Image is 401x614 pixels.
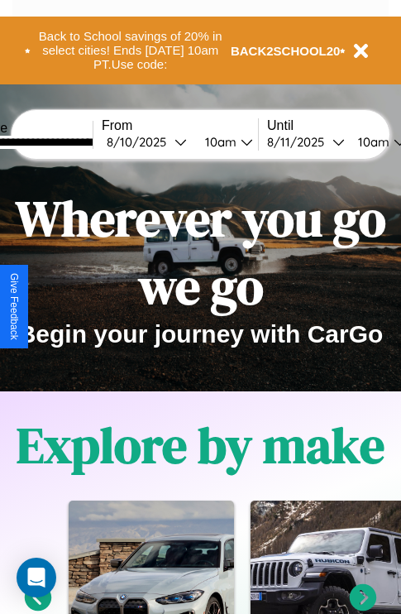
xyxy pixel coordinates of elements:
button: Back to School savings of 20% in select cities! Ends [DATE] 10am PT.Use code: [31,25,231,76]
div: Open Intercom Messenger [17,558,56,597]
div: 8 / 11 / 2025 [267,134,332,150]
div: Give Feedback [8,273,20,340]
div: 10am [350,134,394,150]
div: 8 / 10 / 2025 [107,134,174,150]
label: From [102,118,258,133]
h1: Explore by make [17,411,384,479]
b: BACK2SCHOOL20 [231,44,341,58]
button: 10am [192,133,258,151]
div: 10am [197,134,241,150]
button: 8/10/2025 [102,133,192,151]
